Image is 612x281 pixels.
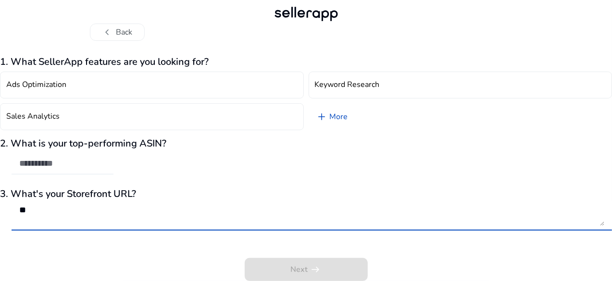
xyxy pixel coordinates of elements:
span: chevron_left [102,26,113,38]
span: add [316,111,328,122]
h4: Ads Optimization [6,80,66,89]
a: More [309,103,356,130]
button: chevron_leftBack [90,24,145,41]
h4: Sales Analytics [6,112,60,121]
h4: Keyword Research [315,80,380,89]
